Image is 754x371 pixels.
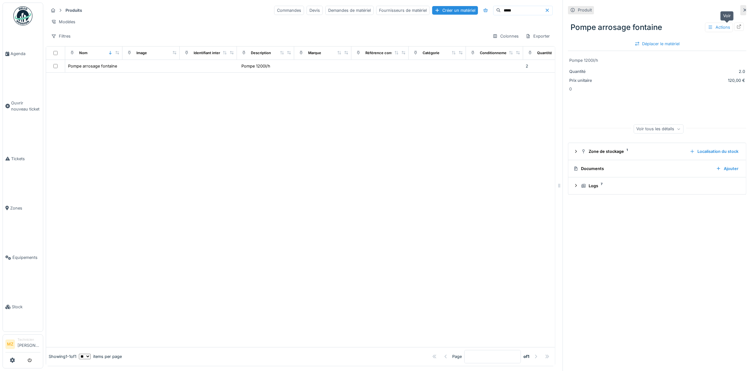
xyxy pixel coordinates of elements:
[581,148,685,154] div: Zone de stockage
[3,282,43,332] a: Stock
[325,6,374,15] div: Demandes de matériel
[251,50,271,56] div: Description
[568,51,746,140] div: 0
[48,32,73,41] div: Filtres
[526,63,578,69] div: 2
[571,163,744,175] summary: DocumentsAjouter
[571,180,744,192] summary: Logs7
[578,7,592,13] div: Produit
[12,304,40,310] span: Stock
[136,50,147,56] div: Image
[63,7,85,13] strong: Produits
[12,254,40,260] span: Équipements
[619,77,745,83] div: 120,00 €
[571,146,744,157] summary: Zone de stockage1Localisation du stock
[490,32,522,41] div: Colonnes
[452,353,462,360] div: Page
[3,233,43,282] a: Équipements
[49,353,76,360] div: Showing 1 - 1 of 1
[11,100,40,112] span: Ouvrir nouveau ticket
[480,50,510,56] div: Conditionnement
[308,50,321,56] div: Marque
[5,339,15,349] li: MZ
[569,57,745,63] div: Pompe 1200l/h
[13,6,32,25] img: Badge_color-CXgf-gQk.svg
[376,6,430,15] div: Fournisseurs de matériel
[11,156,40,162] span: Tickets
[3,183,43,233] a: Zones
[79,50,87,56] div: Nom
[523,32,553,41] div: Exporter
[3,29,43,78] a: Agenda
[687,147,741,156] div: Localisation du stock
[619,68,745,75] div: 2.0
[537,50,552,56] div: Quantité
[274,6,304,15] div: Commandes
[79,353,122,360] div: items per page
[633,124,683,133] div: Voir tous les détails
[569,68,617,75] div: Quantité
[3,134,43,183] a: Tickets
[568,19,746,36] div: Pompe arrosage fontaine
[194,50,225,56] div: Identifiant interne
[573,166,711,172] div: Documents
[307,6,323,15] div: Devis
[569,77,617,83] div: Prix unitaire
[10,51,40,57] span: Agenda
[714,164,741,173] div: Ajouter
[241,63,270,69] div: Pompe 1200l/h
[365,50,407,56] div: Référence constructeur
[432,6,478,15] div: Créer un matériel
[10,205,40,211] span: Zones
[17,337,40,351] li: [PERSON_NAME]
[5,337,40,353] a: MZ Technicien[PERSON_NAME]
[48,17,78,26] div: Modèles
[523,353,529,360] strong: of 1
[632,39,682,48] div: Déplacer le matériel
[3,78,43,134] a: Ouvrir nouveau ticket
[720,11,734,20] div: Voir
[705,23,733,32] div: Actions
[17,337,40,342] div: Technicien
[423,50,439,56] div: Catégorie
[581,183,738,189] div: Logs
[68,63,117,69] div: Pompe arrosage fontaine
